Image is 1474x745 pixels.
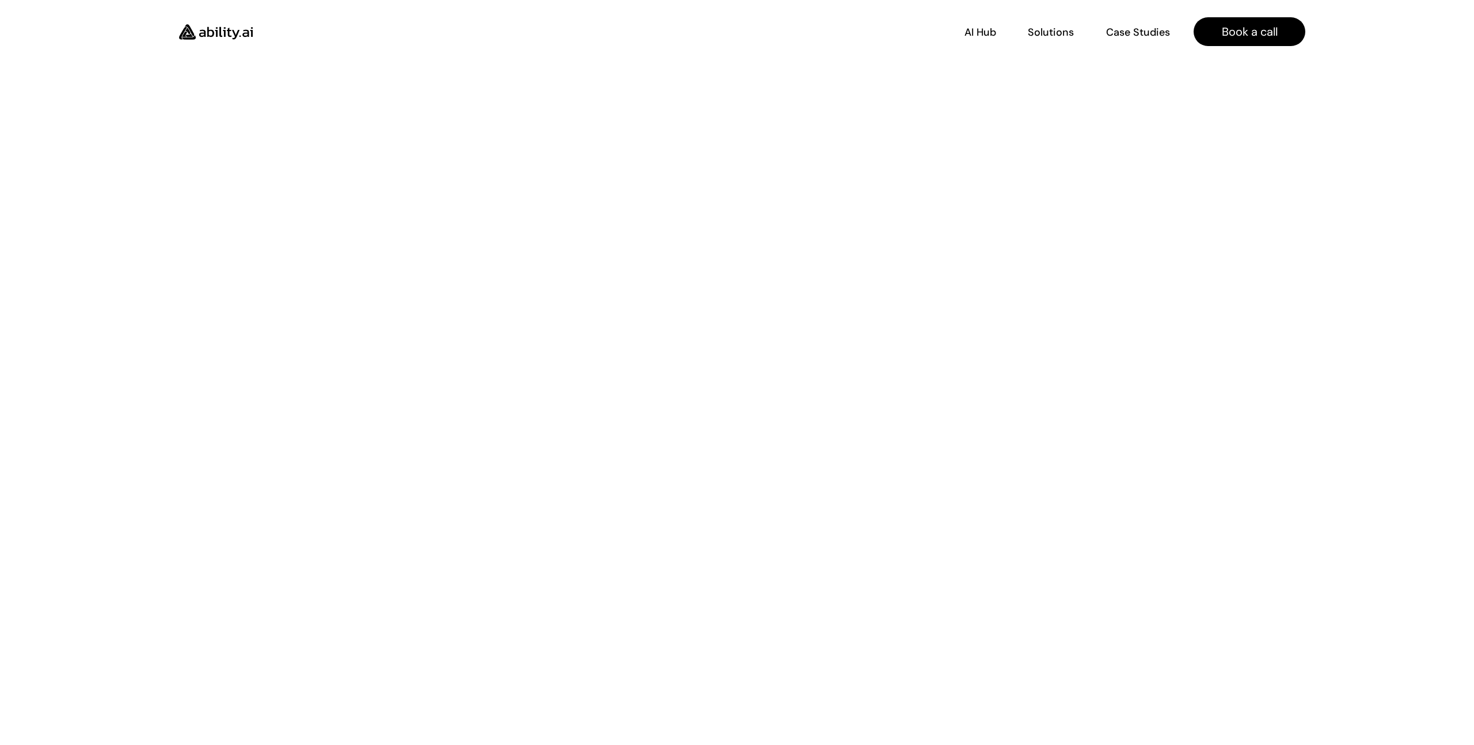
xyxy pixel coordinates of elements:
p: Case Studies [1106,25,1170,40]
a: Case Studies [1105,22,1171,42]
nav: Main navigation [269,17,1305,46]
a: Solutions [1028,22,1074,42]
p: Solutions [1028,25,1074,40]
a: AI Hub [964,22,996,42]
p: Book a call [1222,24,1278,40]
p: AI Hub [964,25,996,40]
a: Book a call [1194,17,1305,46]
